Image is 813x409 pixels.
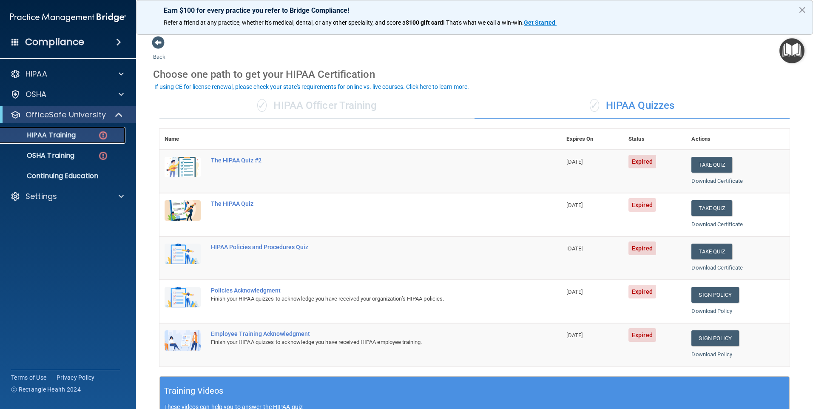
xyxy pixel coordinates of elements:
a: Terms of Use [11,373,46,382]
h5: Training Videos [164,383,224,398]
span: [DATE] [566,202,583,208]
div: The HIPAA Quiz #2 [211,157,519,164]
span: Expired [628,198,656,212]
img: danger-circle.6113f641.png [98,151,108,161]
button: Take Quiz [691,200,732,216]
div: Employee Training Acknowledgment [211,330,519,337]
p: Continuing Education [6,172,122,180]
span: [DATE] [566,159,583,165]
a: HIPAA [10,69,124,79]
p: Earn $100 for every practice you refer to Bridge Compliance! [164,6,785,14]
div: HIPAA Policies and Procedures Quiz [211,244,519,250]
a: Download Certificate [691,264,743,271]
span: ✓ [590,99,599,112]
a: OfficeSafe University [10,110,123,120]
button: Open Resource Center [779,38,804,63]
th: Actions [686,129,790,150]
p: Settings [26,191,57,202]
a: Download Policy [691,351,732,358]
p: OSHA Training [6,151,74,160]
span: [DATE] [566,245,583,252]
p: OfficeSafe University [26,110,106,120]
div: HIPAA Officer Training [159,93,475,119]
a: Download Certificate [691,221,743,227]
span: Expired [628,155,656,168]
span: Expired [628,285,656,298]
a: Back [153,43,165,60]
div: HIPAA Quizzes [475,93,790,119]
button: If using CE for license renewal, please check your state's requirements for online vs. live cours... [153,82,470,91]
h4: Compliance [25,36,84,48]
div: Policies Acknowledgment [211,287,519,294]
div: Choose one path to get your HIPAA Certification [153,62,796,87]
a: Sign Policy [691,330,739,346]
p: OSHA [26,89,47,99]
strong: $100 gift card [406,19,443,26]
a: OSHA [10,89,124,99]
a: Privacy Policy [57,373,95,382]
img: PMB logo [10,9,126,26]
a: Sign Policy [691,287,739,303]
a: Download Certificate [691,178,743,184]
p: HIPAA [26,69,47,79]
img: danger-circle.6113f641.png [98,130,108,141]
th: Name [159,129,206,150]
span: [DATE] [566,289,583,295]
a: Settings [10,191,124,202]
strong: Get Started [524,19,555,26]
th: Status [623,129,686,150]
p: HIPAA Training [6,131,76,139]
span: [DATE] [566,332,583,338]
a: Download Policy [691,308,732,314]
div: Finish your HIPAA quizzes to acknowledge you have received HIPAA employee training. [211,337,519,347]
div: The HIPAA Quiz [211,200,519,207]
span: Expired [628,328,656,342]
button: Take Quiz [691,157,732,173]
span: Refer a friend at any practice, whether it's medical, dental, or any other speciality, and score a [164,19,406,26]
button: Take Quiz [691,244,732,259]
span: Expired [628,241,656,255]
th: Expires On [561,129,623,150]
a: Get Started [524,19,557,26]
span: Ⓒ Rectangle Health 2024 [11,385,81,394]
div: Finish your HIPAA quizzes to acknowledge you have received your organization’s HIPAA policies. [211,294,519,304]
span: ✓ [257,99,267,112]
button: Close [798,3,806,17]
div: If using CE for license renewal, please check your state's requirements for online vs. live cours... [154,84,469,90]
span: ! That's what we call a win-win. [443,19,524,26]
